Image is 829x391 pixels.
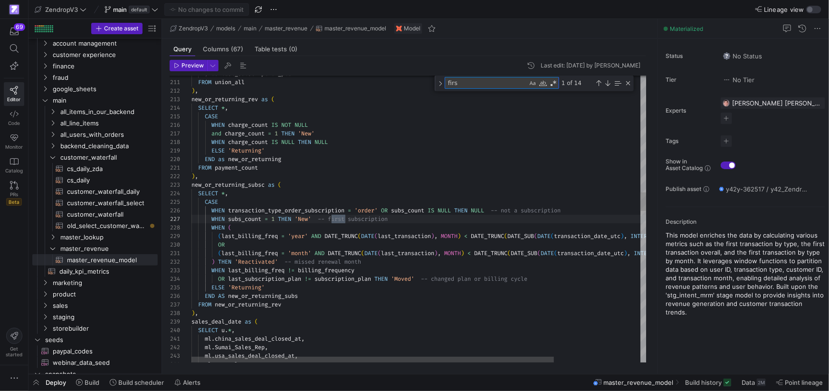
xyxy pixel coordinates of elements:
[241,23,259,34] button: main
[129,6,150,13] span: default
[723,99,730,107] img: https://storage.googleapis.com/y42-prod-data-exchange/images/G2kHvxVlt02YItTmblwfhPy4mK5SfUxFU6Tr...
[549,78,558,88] div: Use Regular Expression (⌥⌘R)
[431,232,434,240] span: )
[726,185,810,193] span: y42y-362517 / y42_ZendropV3_main / master_revenue_model
[53,95,156,106] span: main
[4,153,24,177] a: Catalog
[228,207,344,214] span: transaction_type_order_subscription
[681,374,735,391] button: Build history
[231,46,243,52] span: (67)
[732,99,821,107] span: [PERSON_NAME] [PERSON_NAME] [PERSON_NAME]
[742,379,755,386] span: Data
[244,25,257,32] span: main
[104,25,138,32] span: Create asset
[263,23,310,34] button: master_revenue
[228,147,265,154] span: 'Returning'
[32,209,158,220] a: customer_waterfall​​​​​​​​​​
[214,23,238,34] button: models
[281,249,285,257] span: =
[364,249,378,257] span: DATE
[314,138,328,146] span: NULL
[60,118,156,129] span: all_line_items
[268,130,271,137] span: =
[685,379,722,386] span: Build history
[218,258,231,266] span: THEN
[354,207,378,214] span: 'order'
[228,275,301,283] span: last_subscription_plan
[374,232,378,240] span: (
[32,254,158,266] div: Press SPACE to select this row.
[32,357,158,368] a: webinar_data_seed​​​​​​
[554,232,620,240] span: transaction_date_utc
[378,232,431,240] span: last_transaction
[228,138,268,146] span: charge_count
[723,52,731,60] img: No status
[666,107,713,114] span: Experts
[328,249,361,257] span: DATE_TRUNC
[170,155,180,163] div: 220
[438,249,441,257] span: ,
[221,249,278,257] span: last_billing_freq
[170,266,180,275] div: 233
[195,172,198,180] span: ,
[32,60,158,72] div: Press SPACE to select this row.
[289,46,297,52] span: (0)
[634,249,660,257] span: INTERVAL
[53,277,156,288] span: marketing
[8,120,20,126] span: Code
[215,78,245,86] span: union_all
[624,232,627,240] span: ,
[604,79,611,87] div: Next Match (Enter)
[170,232,180,240] div: 229
[438,207,451,214] span: NULL
[170,189,180,198] div: 224
[53,323,156,334] span: storebuilder
[211,130,221,137] span: and
[32,174,158,186] div: Press SPACE to select this row.
[381,249,434,257] span: last_transaction
[436,76,445,91] div: Toggle Replace
[298,138,311,146] span: THEN
[170,104,180,112] div: 214
[170,86,180,95] div: 212
[170,172,180,181] div: 222
[314,23,389,34] button: master_revenue_model
[170,374,205,391] button: Alerts
[314,275,371,283] span: subscription_plan
[32,186,158,197] a: customer_waterfall_daily​​​​​​​​​​
[170,112,180,121] div: 215
[67,186,147,197] span: customer_waterfall_daily​​​​​​​​​​
[541,249,554,257] span: DATE
[218,155,225,163] span: as
[105,374,168,391] button: Build scheduler
[444,249,461,257] span: MONTH
[721,74,757,86] button: No tierNo Tier
[183,379,200,386] span: Alerts
[45,334,156,345] span: seeds
[170,60,207,71] button: Preview
[541,62,640,69] div: Last edit: [DATE] by [PERSON_NAME]
[261,95,268,103] span: as
[170,275,180,283] div: 234
[198,78,211,86] span: FROM
[205,113,218,120] span: CASE
[8,96,21,102] span: Editor
[298,130,314,137] span: 'New'
[324,232,358,240] span: DATE_TRUNC
[59,266,147,277] span: daily_kpi_metrics​​​​​​​​​​
[168,23,210,34] button: ZendropV3
[268,181,275,189] span: as
[170,198,180,206] div: 225
[228,215,261,223] span: subs_count
[627,249,630,257] span: ,
[60,152,156,163] span: customer_waterfall
[170,138,180,146] div: 218
[717,183,812,195] button: y42y-362517 / y42_ZendropV3_main / master_revenue_model
[281,121,291,129] span: NOT
[772,374,827,391] button: Point lineage
[32,129,158,140] div: Press SPACE to select this row.
[554,249,557,257] span: (
[191,181,265,189] span: new_or_returning_subsc
[358,232,361,240] span: (
[4,130,24,153] a: Monitor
